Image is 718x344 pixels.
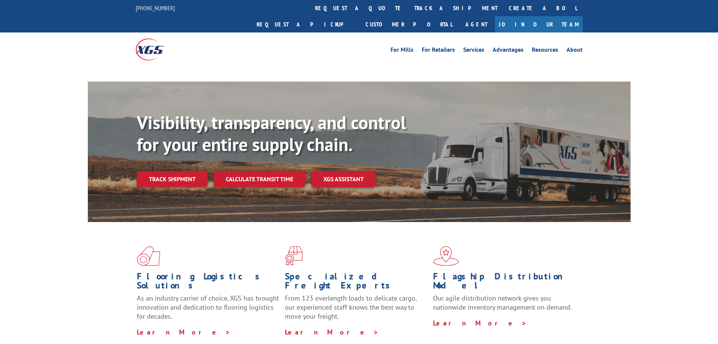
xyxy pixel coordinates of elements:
[360,16,458,32] a: Customer Portal
[433,294,572,312] span: Our agile distribution network gives you nationwide inventory management on demand.
[493,47,524,55] a: Advantages
[137,246,160,266] img: xgs-icon-total-supply-chain-intelligence-red
[433,272,576,294] h1: Flagship Distribution Model
[285,294,427,327] p: From 123 overlength loads to delicate cargo, our experienced staff knows the best way to move you...
[285,328,379,336] a: Learn More >
[137,294,279,321] span: As an industry carrier of choice, XGS has brought innovation and dedication to flooring logistics...
[285,272,427,294] h1: Specialized Freight Experts
[463,47,484,55] a: Services
[566,47,583,55] a: About
[136,4,175,12] a: [PHONE_NUMBER]
[285,246,303,266] img: xgs-icon-focused-on-flooring-red
[137,328,231,336] a: Learn More >
[137,171,208,187] a: Track shipment
[495,16,583,32] a: Join Our Team
[433,319,527,327] a: Learn More >
[137,111,406,156] b: Visibility, transparency, and control for your entire supply chain.
[433,246,459,266] img: xgs-icon-flagship-distribution-model-red
[137,272,279,294] h1: Flooring Logistics Solutions
[532,47,558,55] a: Resources
[251,16,360,32] a: Request a pickup
[214,171,305,187] a: Calculate transit time
[390,47,413,55] a: For Mills
[422,47,455,55] a: For Retailers
[311,171,376,187] a: XGS ASSISTANT
[458,16,495,32] a: Agent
